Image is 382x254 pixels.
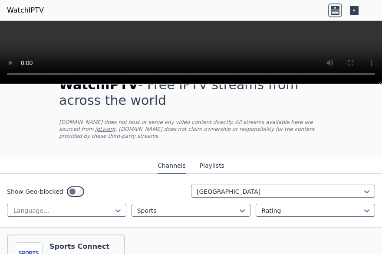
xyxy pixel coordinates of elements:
[7,5,44,16] a: WatchIPTV
[59,77,323,108] h1: - Free IPTV streams from across the world
[95,126,115,132] a: iptv-org
[49,242,109,251] h6: Sports Connect
[59,119,323,140] p: [DOMAIN_NAME] does not host or serve any video content directly. All streams available here are s...
[200,158,224,174] button: Playlists
[7,187,63,196] label: Show Geo-blocked
[59,77,138,92] span: WatchIPTV
[158,158,186,174] button: Channels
